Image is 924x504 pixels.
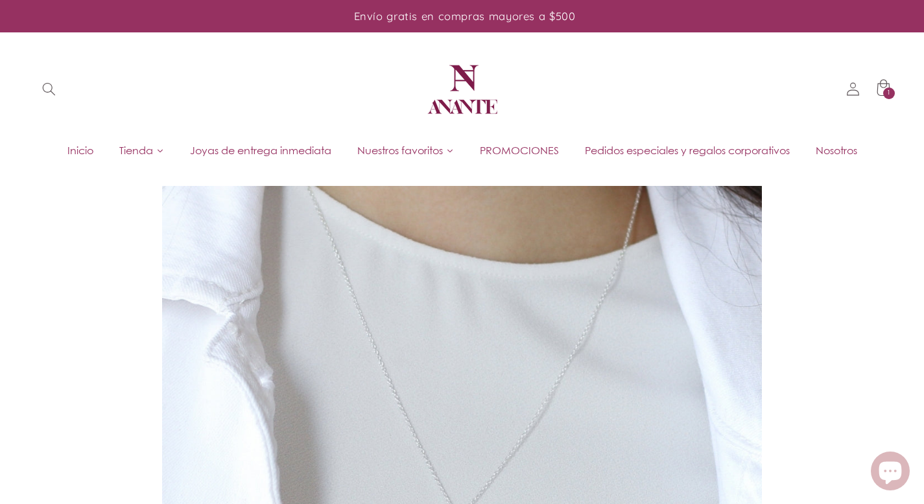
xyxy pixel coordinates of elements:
span: Tienda [119,143,153,157]
img: Anante Joyería | Diseño mexicano [423,51,501,128]
a: Nuestros favoritos [344,141,467,160]
a: Nosotros [803,141,870,160]
a: Pedidos especiales y regalos corporativos [572,141,803,160]
a: PROMOCIONES [467,141,572,160]
span: 1 [887,87,891,99]
span: PROMOCIONES [480,143,559,157]
a: Tienda [106,141,177,160]
inbox-online-store-chat: Chat de la tienda online Shopify [867,452,914,494]
span: Pedidos especiales y regalos corporativos [585,143,790,157]
span: Inicio [67,143,93,157]
span: Nuestros favoritos [357,143,443,157]
span: Envío gratis en compras mayores a $500 [354,9,576,23]
span: Joyas de entrega inmediata [190,143,331,157]
a: Anante Joyería | Diseño mexicano [418,45,506,133]
summary: Búsqueda [34,74,64,104]
a: Joyas de entrega inmediata [177,141,344,160]
a: Inicio [54,141,106,160]
span: Nosotros [816,143,857,157]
